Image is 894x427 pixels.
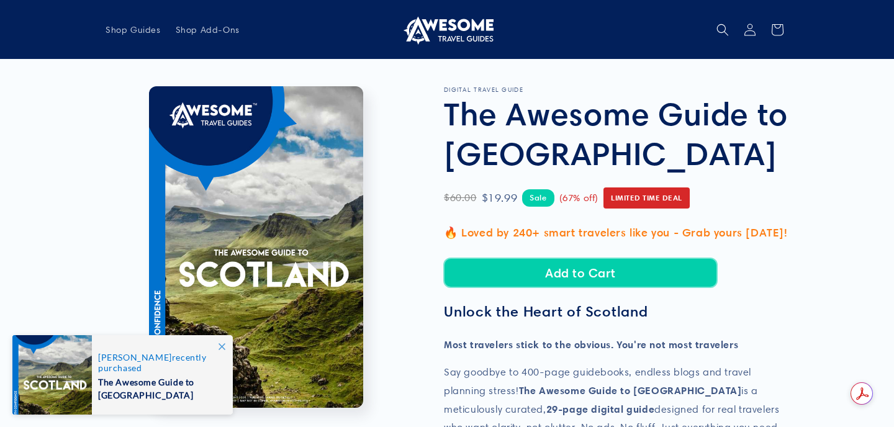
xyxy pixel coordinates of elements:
span: [PERSON_NAME] [98,352,172,362]
p: DIGITAL TRAVEL GUIDE [444,86,788,94]
span: $19.99 [482,188,518,208]
strong: Most travelers stick to the obvious. You're not most travelers [444,338,738,351]
span: The Awesome Guide to [GEOGRAPHIC_DATA] [98,373,220,402]
span: Limited Time Deal [603,187,690,209]
a: Shop Add-Ons [168,17,247,43]
h1: The Awesome Guide to [GEOGRAPHIC_DATA] [444,94,788,173]
strong: 29-page digital guide [546,403,655,415]
strong: The Awesome Guide to [GEOGRAPHIC_DATA] [519,384,742,397]
img: Awesome Travel Guides [400,15,494,45]
span: (67% off) [559,190,598,207]
span: recently purchased [98,352,220,373]
a: Awesome Travel Guides [396,10,499,49]
span: $60.00 [444,189,477,207]
span: Sale [522,189,554,206]
button: Add to Cart [444,258,717,287]
span: Shop Guides [106,24,161,35]
a: Shop Guides [98,17,168,43]
span: Shop Add-Ons [176,24,240,35]
h3: Unlock the Heart of Scotland [444,303,788,321]
p: 🔥 Loved by 240+ smart travelers like you - Grab yours [DATE]! [444,223,788,243]
summary: Search [709,16,736,43]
